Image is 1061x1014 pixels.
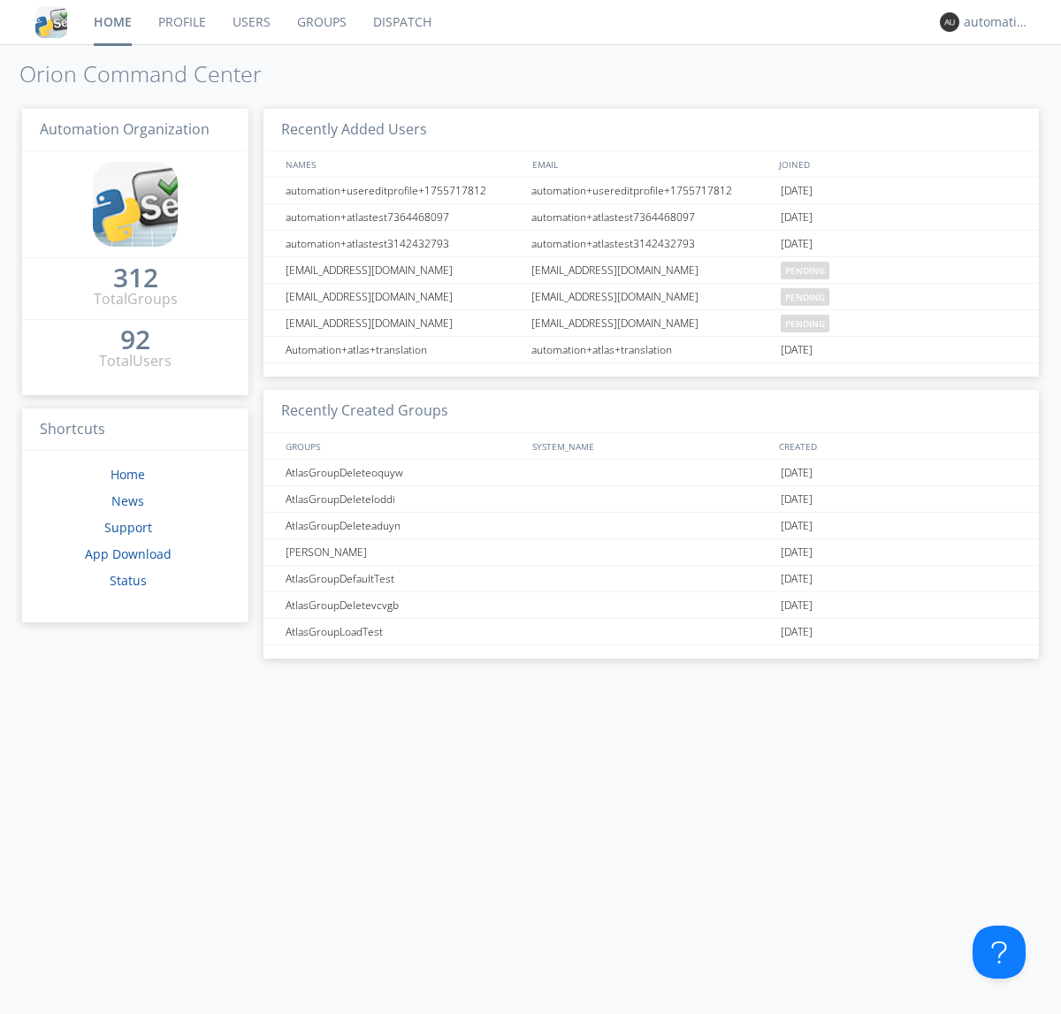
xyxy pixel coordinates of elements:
[781,231,813,257] span: [DATE]
[781,460,813,486] span: [DATE]
[281,257,526,283] div: [EMAIL_ADDRESS][DOMAIN_NAME]
[781,178,813,204] span: [DATE]
[281,566,526,591] div: AtlasGroupDefaultTest
[527,337,776,362] div: automation+atlas+translation
[281,592,526,618] div: AtlasGroupDeletevcvgb
[40,119,210,139] span: Automation Organization
[110,572,147,589] a: Status
[113,269,158,289] a: 312
[35,6,67,38] img: cddb5a64eb264b2086981ab96f4c1ba7
[281,433,523,459] div: GROUPS
[93,162,178,247] img: cddb5a64eb264b2086981ab96f4c1ba7
[263,284,1039,310] a: [EMAIL_ADDRESS][DOMAIN_NAME][EMAIL_ADDRESS][DOMAIN_NAME]pending
[527,178,776,203] div: automation+usereditprofile+1755717812
[85,545,172,562] a: App Download
[781,337,813,363] span: [DATE]
[781,288,829,306] span: pending
[940,12,959,32] img: 373638.png
[281,486,526,512] div: AtlasGroupDeleteloddi
[781,539,813,566] span: [DATE]
[781,315,829,332] span: pending
[263,619,1039,645] a: AtlasGroupLoadTest[DATE]
[281,178,526,203] div: automation+usereditprofile+1755717812
[99,351,172,371] div: Total Users
[781,262,829,279] span: pending
[775,433,1022,459] div: CREATED
[120,331,150,348] div: 92
[281,231,526,256] div: automation+atlastest3142432793
[281,619,526,644] div: AtlasGroupLoadTest
[281,284,526,309] div: [EMAIL_ADDRESS][DOMAIN_NAME]
[281,513,526,538] div: AtlasGroupDeleteaduyn
[781,619,813,645] span: [DATE]
[527,310,776,336] div: [EMAIL_ADDRESS][DOMAIN_NAME]
[94,289,178,309] div: Total Groups
[281,204,526,230] div: automation+atlastest7364468097
[263,337,1039,363] a: Automation+atlas+translationautomation+atlas+translation[DATE]
[263,178,1039,204] a: automation+usereditprofile+1755717812automation+usereditprofile+1755717812[DATE]
[781,592,813,619] span: [DATE]
[263,204,1039,231] a: automation+atlastest7364468097automation+atlastest7364468097[DATE]
[781,486,813,513] span: [DATE]
[781,513,813,539] span: [DATE]
[263,390,1039,433] h3: Recently Created Groups
[263,592,1039,619] a: AtlasGroupDeletevcvgb[DATE]
[263,310,1039,337] a: [EMAIL_ADDRESS][DOMAIN_NAME][EMAIL_ADDRESS][DOMAIN_NAME]pending
[528,151,775,177] div: EMAIL
[263,257,1039,284] a: [EMAIL_ADDRESS][DOMAIN_NAME][EMAIL_ADDRESS][DOMAIN_NAME]pending
[111,492,144,509] a: News
[263,513,1039,539] a: AtlasGroupDeleteaduyn[DATE]
[281,539,526,565] div: [PERSON_NAME]
[527,257,776,283] div: [EMAIL_ADDRESS][DOMAIN_NAME]
[973,926,1026,979] iframe: Toggle Customer Support
[281,337,526,362] div: Automation+atlas+translation
[263,539,1039,566] a: [PERSON_NAME][DATE]
[527,204,776,230] div: automation+atlastest7364468097
[120,331,150,351] a: 92
[263,231,1039,257] a: automation+atlastest3142432793automation+atlastest3142432793[DATE]
[263,460,1039,486] a: AtlasGroupDeleteoquyw[DATE]
[781,566,813,592] span: [DATE]
[263,486,1039,513] a: AtlasGroupDeleteloddi[DATE]
[263,566,1039,592] a: AtlasGroupDefaultTest[DATE]
[263,109,1039,152] h3: Recently Added Users
[111,466,145,483] a: Home
[527,284,776,309] div: [EMAIL_ADDRESS][DOMAIN_NAME]
[781,204,813,231] span: [DATE]
[281,310,526,336] div: [EMAIL_ADDRESS][DOMAIN_NAME]
[281,151,523,177] div: NAMES
[113,269,158,286] div: 312
[527,231,776,256] div: automation+atlastest3142432793
[104,519,152,536] a: Support
[964,13,1030,31] div: automation+atlas0003
[528,433,775,459] div: SYSTEM_NAME
[22,408,248,452] h3: Shortcuts
[775,151,1022,177] div: JOINED
[281,460,526,485] div: AtlasGroupDeleteoquyw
